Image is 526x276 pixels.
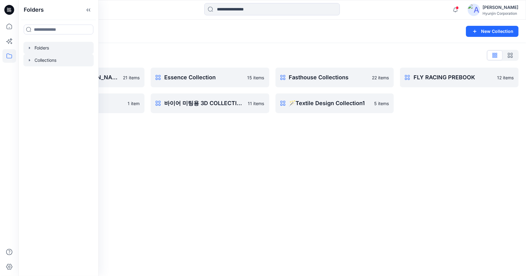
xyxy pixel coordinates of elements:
p: 12 items [497,74,514,81]
p: 11 items [248,100,264,107]
p: 🪄Textile Design Collection1 [289,99,371,108]
p: FLY RACING PREBOOK [414,73,493,82]
p: 1 item [128,100,140,107]
a: Essence Collection15 items [151,68,269,87]
div: [PERSON_NAME] [483,4,518,11]
p: 5 items [374,100,389,107]
div: Hyunjin Corporation [483,11,518,16]
p: Fasthouse Collections [289,73,369,82]
p: 바이어 미팅용 3D COLLECTIONS [164,99,244,108]
p: Essence Collection [164,73,244,82]
a: 🪄Textile Design Collection15 items [275,93,394,113]
p: 22 items [372,74,389,81]
a: FLY RACING PREBOOK12 items [400,68,519,87]
img: avatar [468,4,480,16]
button: New Collection [466,26,519,37]
p: 15 items [247,74,264,81]
p: 21 items [123,74,140,81]
a: Fasthouse Collections22 items [275,68,394,87]
a: 바이어 미팅용 3D COLLECTIONS11 items [151,93,269,113]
